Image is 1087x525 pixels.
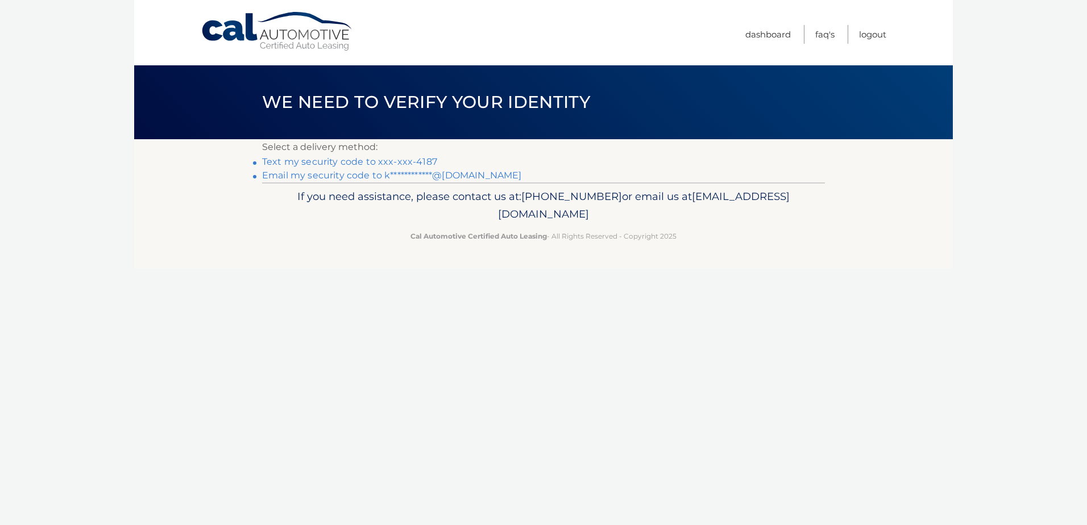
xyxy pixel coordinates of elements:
a: Dashboard [745,25,791,44]
p: Select a delivery method: [262,139,825,155]
span: [PHONE_NUMBER] [521,190,622,203]
span: We need to verify your identity [262,91,590,113]
strong: Cal Automotive Certified Auto Leasing [410,232,547,240]
a: Cal Automotive [201,11,354,52]
p: - All Rights Reserved - Copyright 2025 [269,230,818,242]
a: Logout [859,25,886,44]
a: Text my security code to xxx-xxx-4187 [262,156,437,167]
p: If you need assistance, please contact us at: or email us at [269,188,818,224]
a: FAQ's [815,25,835,44]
